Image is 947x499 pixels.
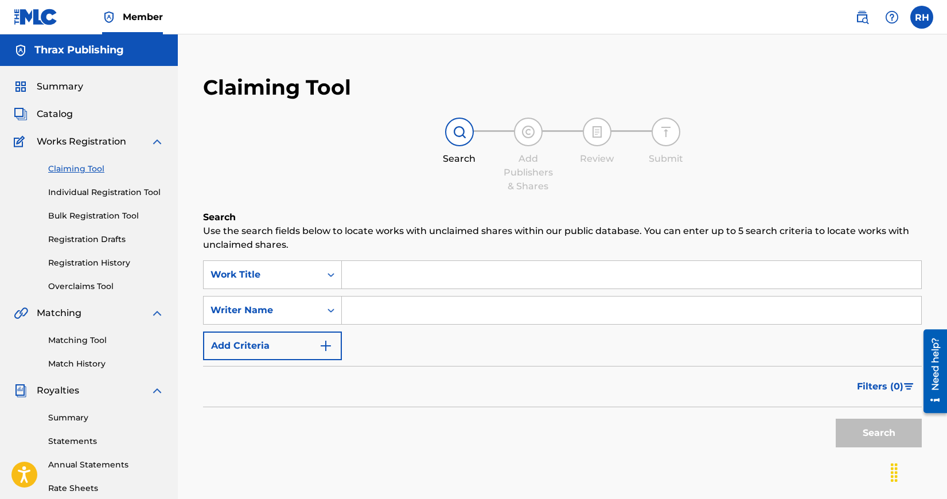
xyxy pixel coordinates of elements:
[203,224,922,252] p: Use the search fields below to locate works with unclaimed shares within our public database. You...
[568,152,626,166] div: Review
[857,380,903,393] span: Filters ( 0 )
[590,125,604,139] img: step indicator icon for Review
[14,107,28,121] img: Catalog
[150,306,164,320] img: expand
[885,10,899,24] img: help
[890,444,947,499] iframe: Chat Widget
[150,135,164,149] img: expand
[48,210,164,222] a: Bulk Registration Tool
[48,233,164,245] a: Registration Drafts
[37,384,79,397] span: Royalties
[150,384,164,397] img: expand
[659,125,673,139] img: step indicator icon for Submit
[123,10,163,24] span: Member
[203,210,922,224] h6: Search
[48,412,164,424] a: Summary
[915,325,947,418] iframe: Resource Center
[48,186,164,198] a: Individual Registration Tool
[203,332,342,360] button: Add Criteria
[203,260,922,453] form: Search Form
[904,383,914,390] img: filter
[37,80,83,93] span: Summary
[37,306,81,320] span: Matching
[48,358,164,370] a: Match History
[37,135,126,149] span: Works Registration
[34,44,124,57] h5: Thrax Publishing
[211,268,314,282] div: Work Title
[637,152,695,166] div: Submit
[48,280,164,293] a: Overclaims Tool
[855,10,869,24] img: search
[850,372,922,401] button: Filters (0)
[14,107,73,121] a: CatalogCatalog
[48,163,164,175] a: Claiming Tool
[102,10,116,24] img: Top Rightsholder
[500,152,557,193] div: Add Publishers & Shares
[37,107,73,121] span: Catalog
[14,306,28,320] img: Matching
[14,80,83,93] a: SummarySummary
[14,44,28,57] img: Accounts
[910,6,933,29] div: User Menu
[203,75,351,100] h2: Claiming Tool
[48,459,164,471] a: Annual Statements
[14,9,58,25] img: MLC Logo
[48,435,164,447] a: Statements
[48,482,164,494] a: Rate Sheets
[48,334,164,346] a: Matching Tool
[431,152,488,166] div: Search
[48,257,164,269] a: Registration History
[14,384,28,397] img: Royalties
[211,303,314,317] div: Writer Name
[851,6,874,29] a: Public Search
[521,125,535,139] img: step indicator icon for Add Publishers & Shares
[880,6,903,29] div: Help
[319,339,333,353] img: 9d2ae6d4665cec9f34b9.svg
[14,80,28,93] img: Summary
[453,125,466,139] img: step indicator icon for Search
[14,135,29,149] img: Works Registration
[885,455,903,490] div: Drag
